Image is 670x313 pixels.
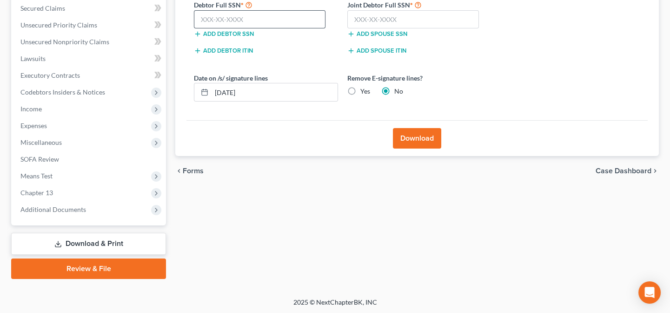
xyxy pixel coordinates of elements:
[13,151,166,168] a: SOFA Review
[13,17,166,34] a: Unsecured Priority Claims
[347,73,491,83] label: Remove E-signature lines?
[20,88,105,96] span: Codebtors Insiders & Notices
[360,87,370,96] label: Yes
[20,122,47,129] span: Expenses
[20,205,86,213] span: Additional Documents
[596,167,651,175] span: Case Dashboard
[175,167,183,175] i: chevron_left
[11,233,166,255] a: Download & Print
[194,10,325,29] input: XXX-XX-XXXX
[638,281,661,304] div: Open Intercom Messenger
[651,167,659,175] i: chevron_right
[13,67,166,84] a: Executory Contracts
[596,167,659,175] a: Case Dashboard chevron_right
[347,47,406,54] button: Add spouse ITIN
[20,155,59,163] span: SOFA Review
[183,167,204,175] span: Forms
[175,167,216,175] button: chevron_left Forms
[212,83,338,101] input: MM/DD/YYYY
[20,138,62,146] span: Miscellaneous
[20,105,42,113] span: Income
[194,30,254,38] button: Add debtor SSN
[20,189,53,197] span: Chapter 13
[20,172,53,180] span: Means Test
[194,73,268,83] label: Date on /s/ signature lines
[347,30,407,38] button: Add spouse SSN
[11,259,166,279] a: Review & File
[13,34,166,50] a: Unsecured Nonpriority Claims
[20,38,109,46] span: Unsecured Nonpriority Claims
[347,10,479,29] input: XXX-XX-XXXX
[20,21,97,29] span: Unsecured Priority Claims
[393,128,441,149] button: Download
[20,4,65,12] span: Secured Claims
[20,71,80,79] span: Executory Contracts
[194,47,253,54] button: Add debtor ITIN
[394,87,403,96] label: No
[13,50,166,67] a: Lawsuits
[20,54,46,62] span: Lawsuits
